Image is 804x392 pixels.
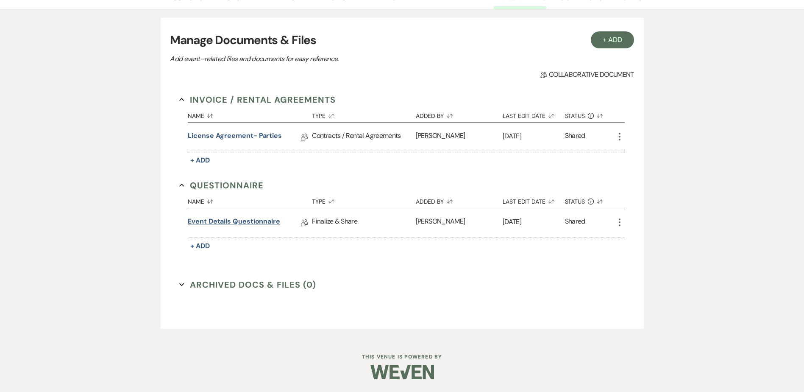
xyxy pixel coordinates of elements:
[170,53,467,64] p: Add event–related files and documents for easy reference.
[312,123,415,152] div: Contracts / Rental Agreements
[190,241,210,250] span: + Add
[565,106,615,122] button: Status
[312,208,415,238] div: Finalize & Share
[312,106,415,122] button: Type
[416,123,503,152] div: [PERSON_NAME]
[591,31,634,48] button: + Add
[503,192,565,208] button: Last Edit Date
[416,208,503,238] div: [PERSON_NAME]
[188,192,312,208] button: Name
[188,106,312,122] button: Name
[565,113,585,119] span: Status
[565,131,585,144] div: Shared
[190,156,210,165] span: + Add
[188,154,212,166] button: + Add
[503,106,565,122] button: Last Edit Date
[416,106,503,122] button: Added By
[565,216,585,230] div: Shared
[188,216,280,230] a: Event Details Questionnaire
[565,192,615,208] button: Status
[188,131,282,144] a: License Agreement- Parties
[370,357,434,387] img: Weven Logo
[179,278,316,291] button: Archived Docs & Files (0)
[170,31,634,49] h3: Manage Documents & Files
[503,131,565,142] p: [DATE]
[312,192,415,208] button: Type
[416,192,503,208] button: Added By
[503,216,565,227] p: [DATE]
[179,93,336,106] button: Invoice / Rental Agreements
[188,240,212,252] button: + Add
[565,199,585,204] span: Status
[179,179,264,192] button: Questionnaire
[540,70,634,80] span: Collaborative document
